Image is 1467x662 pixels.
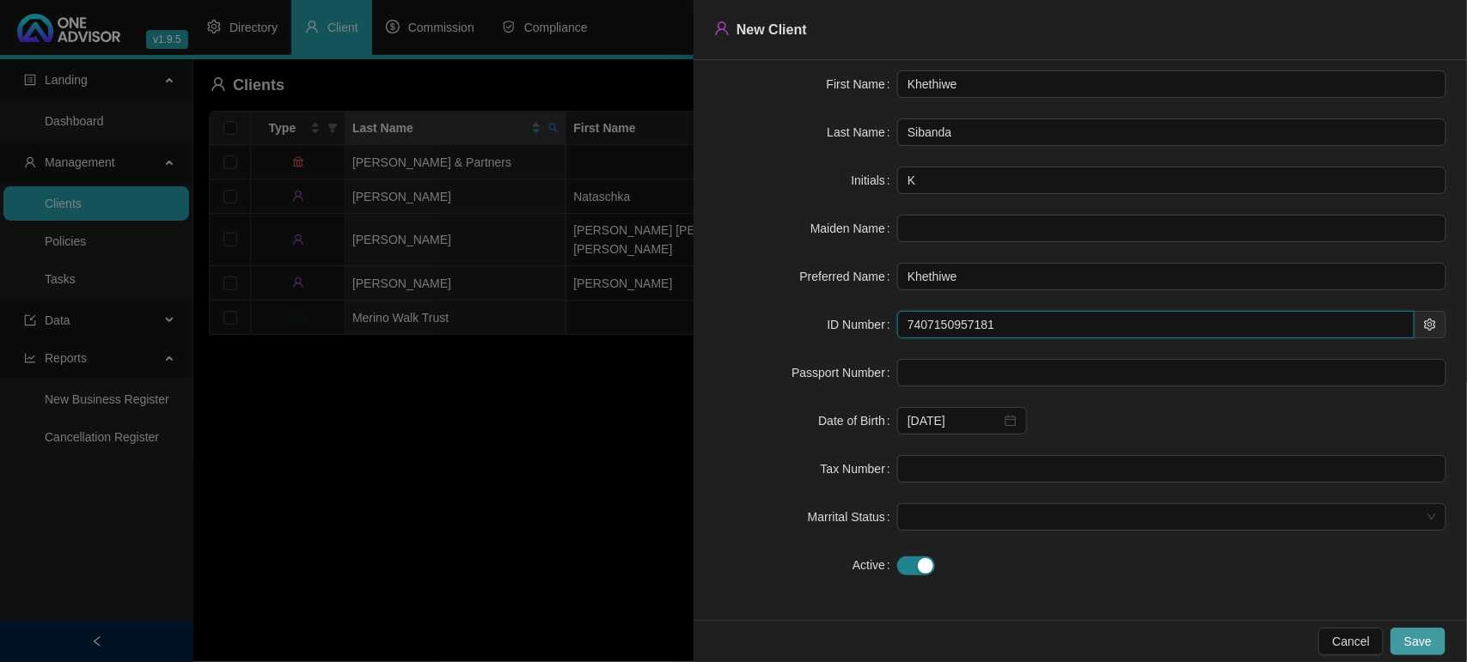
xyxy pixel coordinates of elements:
[1391,628,1446,655] button: Save
[1404,632,1432,651] span: Save
[908,411,1001,430] input: Select date
[714,21,730,36] span: user
[827,311,897,338] label: ID Number
[821,455,897,483] label: Tax Number
[808,503,897,531] label: Marrital Status
[851,167,897,194] label: Initials
[737,22,807,37] span: New Client
[827,70,897,98] label: First Name
[792,359,897,386] label: Passport Number
[818,407,897,434] label: Date of Birth
[1424,319,1436,331] span: setting
[853,551,897,579] label: Active
[810,215,897,242] label: Maiden Name
[827,118,897,146] label: Last Name
[1332,632,1370,651] span: Cancel
[1318,628,1384,655] button: Cancel
[800,263,897,290] label: Preferred Name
